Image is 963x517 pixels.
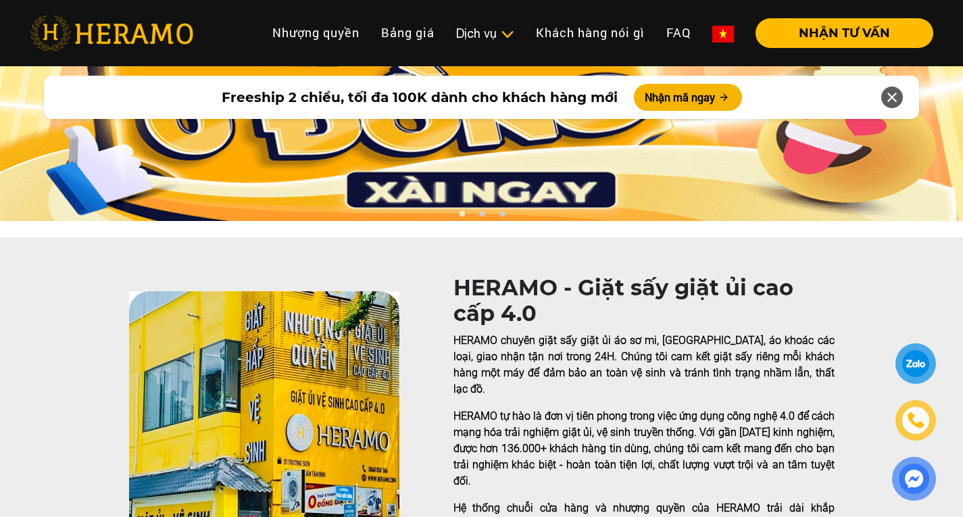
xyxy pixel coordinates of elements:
[495,210,509,224] button: 3
[453,275,835,327] h1: HERAMO - Giặt sấy giặt ủi cao cấp 4.0
[897,402,934,439] a: phone-icon
[756,18,933,48] button: NHẬN TƯ VẤN
[712,26,734,43] img: vn-flag.png
[30,16,193,51] img: heramo-logo.png
[634,84,742,111] button: Nhận mã ngay
[475,210,489,224] button: 2
[453,333,835,397] p: HERAMO chuyên giặt sấy giặt ủi áo sơ mi, [GEOGRAPHIC_DATA], áo khoác các loại, giao nhận tận nơi ...
[262,18,370,47] a: Nhượng quyền
[908,412,924,428] img: phone-icon
[525,18,656,47] a: Khách hàng nói gì
[455,210,468,224] button: 1
[222,87,618,107] span: Freeship 2 chiều, tối đa 100K dành cho khách hàng mới
[500,28,514,41] img: subToggleIcon
[453,408,835,489] p: HERAMO tự hào là đơn vị tiên phong trong việc ứng dụng công nghệ 4.0 để cách mạng hóa trải nghiệm...
[456,24,514,43] div: Dịch vụ
[745,27,933,39] a: NHẬN TƯ VẤN
[370,18,445,47] a: Bảng giá
[656,18,701,47] a: FAQ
